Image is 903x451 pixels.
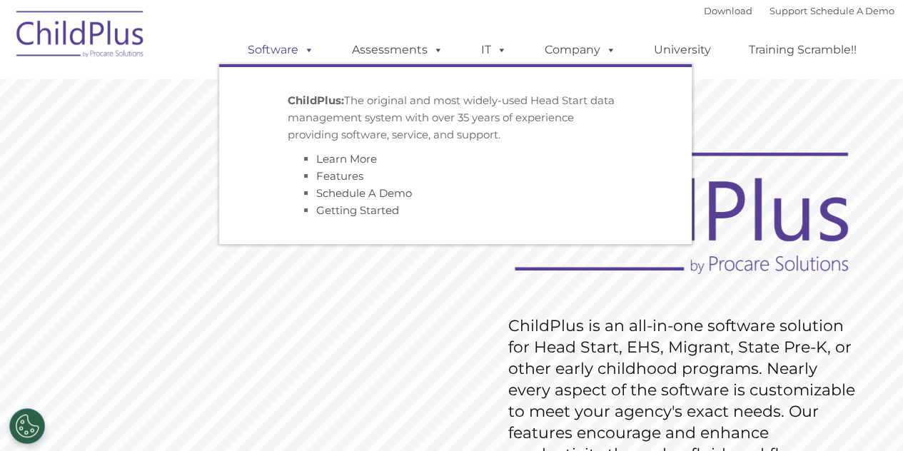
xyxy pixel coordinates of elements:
[316,169,363,183] a: Features
[467,36,521,64] a: IT
[316,186,412,200] a: Schedule A Demo
[530,36,630,64] a: Company
[810,5,894,16] a: Schedule A Demo
[735,36,871,64] a: Training Scramble!!
[316,152,377,166] a: Learn More
[770,5,807,16] a: Support
[9,408,45,444] button: Cookies Settings
[832,382,903,451] iframe: Chat Widget
[704,5,894,16] font: |
[704,5,752,16] a: Download
[288,92,623,143] p: The original and most widely-used Head Start data management system with over 35 years of experie...
[233,36,328,64] a: Software
[338,36,458,64] a: Assessments
[288,93,344,107] strong: ChildPlus:
[640,36,725,64] a: University
[316,203,399,217] a: Getting Started
[9,1,152,72] img: ChildPlus by Procare Solutions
